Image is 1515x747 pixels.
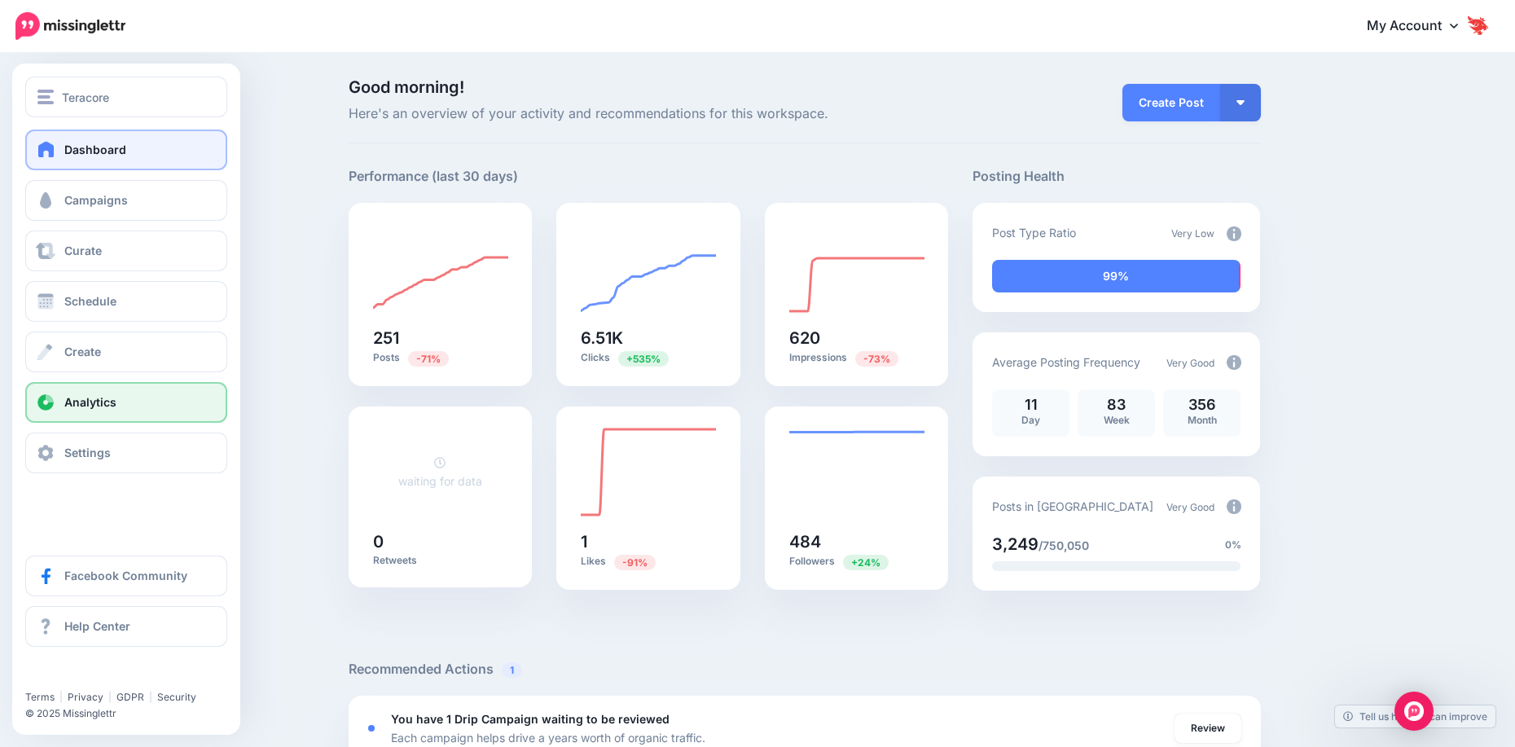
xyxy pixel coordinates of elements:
p: 83 [1086,398,1147,412]
p: Impressions [789,350,924,366]
span: /750,050 [1039,538,1089,552]
p: Retweets [373,554,508,567]
a: Review [1175,714,1241,743]
a: Tell us how we can improve [1335,705,1495,727]
span: Month [1188,414,1217,426]
p: 11 [1000,398,1061,412]
span: Analytics [64,395,116,409]
p: Post Type Ratio [992,223,1076,242]
h5: 6.51K [581,330,716,346]
span: Previous period: 2.34K [855,351,898,367]
h5: Posting Health [973,166,1260,187]
a: Facebook Community [25,556,227,596]
a: Create Post [1122,84,1220,121]
span: Very Low [1171,227,1214,239]
li: © 2025 Missinglettr [25,705,237,722]
iframe: Twitter Follow Button [25,667,149,683]
h5: Recommended Actions [349,659,1261,679]
span: Very Good [1166,357,1214,369]
span: Previous period: 858 [408,351,449,367]
p: Average Posting Frequency [992,353,1140,371]
span: Previous period: 1.02K [618,351,669,367]
span: | [108,691,112,703]
span: 1 [502,662,522,678]
p: Posts [373,350,508,366]
p: Posts in [GEOGRAPHIC_DATA] [992,497,1153,516]
p: Likes [581,554,716,569]
span: Week [1104,414,1130,426]
span: Good morning! [349,77,464,97]
p: Clicks [581,350,716,366]
a: My Account [1350,7,1491,46]
div: <div class='status-dot small red margin-right'></div>Error [368,725,375,732]
span: Previous period: 11 [614,555,656,570]
a: Schedule [25,281,227,322]
a: Terms [25,691,55,703]
button: Teracore [25,77,227,117]
h5: 0 [373,534,508,550]
span: Campaigns [64,193,128,207]
h5: 620 [789,330,924,346]
span: Day [1021,414,1040,426]
a: Curate [25,231,227,271]
span: | [59,691,63,703]
span: Dashboard [64,143,126,156]
span: | [149,691,152,703]
a: Analytics [25,382,227,423]
a: Help Center [25,606,227,647]
p: Each campaign helps drive a years worth of organic traffic. [391,728,705,747]
p: 356 [1171,398,1232,412]
p: Followers [789,554,924,569]
span: Facebook Community [64,569,187,582]
div: Open Intercom Messenger [1394,692,1434,731]
span: 0% [1225,537,1241,553]
a: Privacy [68,691,103,703]
span: Here's an overview of your activity and recommendations for this workspace. [349,103,949,125]
h5: 1 [581,534,716,550]
span: Teracore [62,88,109,107]
a: Create [25,332,227,372]
h5: Performance (last 30 days) [349,166,518,187]
span: 3,249 [992,534,1039,554]
span: Create [64,345,101,358]
span: Settings [64,446,111,459]
img: arrow-down-white.png [1236,100,1245,105]
img: menu.png [37,90,54,104]
a: waiting for data [398,455,482,488]
img: Missinglettr [15,12,125,40]
img: info-circle-grey.png [1227,226,1241,241]
a: Dashboard [25,130,227,170]
a: Campaigns [25,180,227,221]
div: 1% of your posts in the last 30 days have been from Curated content [1239,260,1241,292]
span: Previous period: 389 [843,555,889,570]
span: Schedule [64,294,116,308]
span: Very Good [1166,501,1214,513]
img: info-circle-grey.png [1227,355,1241,370]
a: Security [157,691,196,703]
div: 99% of your posts in the last 30 days have been from Drip Campaigns [992,260,1239,292]
a: Settings [25,433,227,473]
h5: 484 [789,534,924,550]
span: Help Center [64,619,130,633]
img: info-circle-grey.png [1227,499,1241,514]
span: Curate [64,244,102,257]
h5: 251 [373,330,508,346]
a: GDPR [116,691,144,703]
b: You have 1 Drip Campaign waiting to be reviewed [391,712,670,726]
